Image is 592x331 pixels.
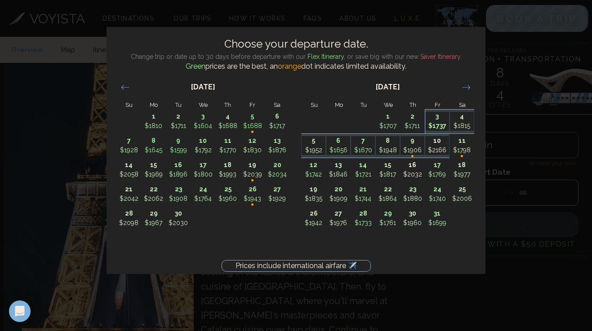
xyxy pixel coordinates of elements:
p: 28 [117,209,141,218]
td: Choose Wednesday, October 8, 2025 as your check-out date. It’s available. [375,133,400,158]
p: 15 [376,160,400,170]
td: Choose Tuesday, September 9, 2025 as your check-out date. It’s available. [166,133,191,158]
td: Choose Wednesday, September 24, 2025 as your check-out date. It’s available. [191,182,215,206]
p: $1952 [302,146,325,155]
span: Green [186,62,205,71]
p: $1969 [142,170,165,179]
p: 29 [142,209,165,218]
td: Choose Monday, October 6, 2025 as your check-out date. It’s available. [326,133,351,158]
p: $1948 [376,146,400,155]
p: 7 [351,136,375,146]
p: $1764 [191,194,215,203]
p: 17 [425,160,449,170]
p: 20 [265,160,289,170]
h2: Choose your departure date. [107,36,485,52]
p: 27 [326,209,350,218]
p: 6 [265,112,289,121]
p: 10 [425,136,449,146]
td: Choose Thursday, October 9, 2025 as your check-out date. It’s available. [400,133,425,158]
small: Sa [459,102,466,108]
p: 23 [166,185,190,194]
p: 25 [450,185,474,194]
p: 19 [302,185,325,194]
td: Choose Wednesday, September 10, 2025 as your check-out date. It’s available. [191,133,215,158]
p: • [240,170,264,190]
strong: [DATE] [191,83,215,91]
p: 17 [191,160,215,170]
p: 14 [351,160,375,170]
td: Choose Monday, September 29, 2025 as your check-out date. It’s available. [141,206,166,230]
td: Choose Saturday, October 25, 2025 as your check-out date. It’s available. [450,182,474,206]
p: $1717 [265,121,289,131]
p: $1670 [351,146,375,155]
p: $1943 [240,194,264,203]
p: 1 [142,112,165,121]
td: Choose Tuesday, October 14, 2025 as your check-out date. It’s available. [351,158,375,182]
p: 2 [401,112,424,121]
td: Choose Sunday, September 21, 2025 as your check-out date. It’s available. [116,182,141,206]
p: $1742 [302,170,325,179]
p: 22 [142,185,165,194]
span: Saver Itinerary [420,53,460,60]
div: Move forward to switch to the next month. [458,80,475,95]
p: 21 [351,185,375,194]
td: Choose Thursday, October 16, 2025 as your check-out date. It’s available. [400,158,425,182]
p: $1928 [117,146,141,155]
p: $1699 [425,218,449,228]
p: $1604 [191,121,215,131]
small: Fr [435,102,441,108]
p: $1876 [265,146,289,155]
p: 7 [117,136,141,146]
p: $2062 [142,194,165,203]
td: Choose Tuesday, October 7, 2025 as your check-out date. It’s available. [351,133,375,158]
td: Choose Thursday, October 30, 2025 as your check-out date. It’s available. [400,206,425,230]
strong: [DATE] [376,83,400,91]
td: Choose Monday, September 8, 2025 as your check-out date. It’s available. [141,133,166,158]
small: Su [311,102,318,108]
p: 4 [450,112,474,121]
td: Choose Wednesday, October 1, 2025 as your check-out date. It’s available. [375,109,400,133]
td: Choose Sunday, September 7, 2025 as your check-out date. It’s available. [116,133,141,158]
p: $1599 [166,146,190,155]
p: $1798 [450,146,474,155]
p: 4 [216,112,240,121]
small: Sa [274,102,280,108]
td: Choose Monday, September 22, 2025 as your check-out date. It’s available. [141,182,166,206]
small: We [384,102,393,108]
p: $2166 [425,146,449,155]
p: 5 [240,112,264,121]
p: $1864 [376,194,400,203]
p: $2030 [166,218,190,228]
td: Choose Monday, September 15, 2025 as your check-out date. It’s available. [141,158,166,182]
p: $1846 [326,170,350,179]
p: 22 [376,185,400,194]
span: prices are the best, an dot indicates limited availability. [186,62,406,71]
td: Choose Monday, October 20, 2025 as your check-out date. It’s available. [326,182,351,206]
td: Choose Monday, October 27, 2025 as your check-out date. It’s available. [326,206,351,230]
p: $1993 [216,170,240,179]
p: $1740 [425,194,449,203]
p: 18 [216,160,240,170]
p: $2042 [117,194,141,203]
p: $1769 [425,170,449,179]
td: Choose Friday, September 19, 2025 as your check-out date. It’s available. [240,158,265,182]
div: Open Intercom Messenger [9,300,31,322]
p: 11 [450,136,474,146]
p: $1880 [401,194,424,203]
td: Choose Tuesday, October 21, 2025 as your check-out date. It’s available. [351,182,375,206]
div: Move backward to switch to the previous month. [116,80,134,95]
td: Choose Thursday, September 4, 2025 as your check-out date. It’s available. [215,109,240,133]
small: Su [125,102,133,108]
p: • [450,146,474,166]
p: 24 [425,185,449,194]
p: $2039 [240,170,264,179]
small: Th [410,102,416,108]
p: $1976 [326,218,350,228]
p: 5 [302,136,325,146]
p: 9 [401,136,424,146]
small: Mo [150,102,158,108]
p: $1744 [351,194,375,203]
td: Choose Tuesday, September 23, 2025 as your check-out date. It’s available. [166,182,191,206]
p: $1800 [191,170,215,179]
p: 28 [351,209,375,218]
